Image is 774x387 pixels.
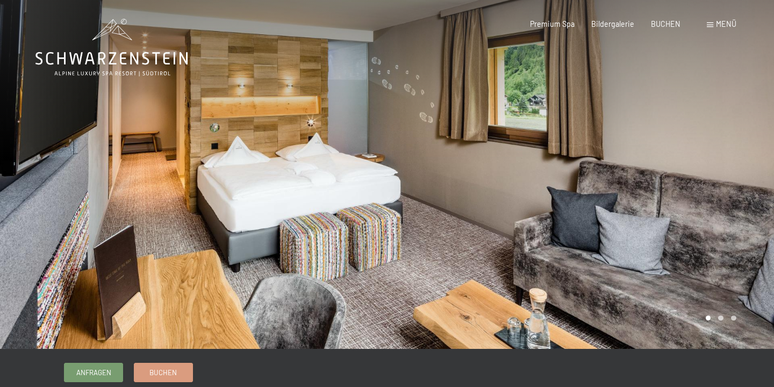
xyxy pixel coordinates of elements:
span: Buchen [149,368,177,377]
a: Anfragen [64,363,123,381]
span: Menü [716,19,736,28]
a: Premium Spa [530,19,575,28]
span: Anfragen [76,368,111,377]
a: Buchen [134,363,192,381]
a: BUCHEN [651,19,680,28]
a: Bildergalerie [591,19,634,28]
